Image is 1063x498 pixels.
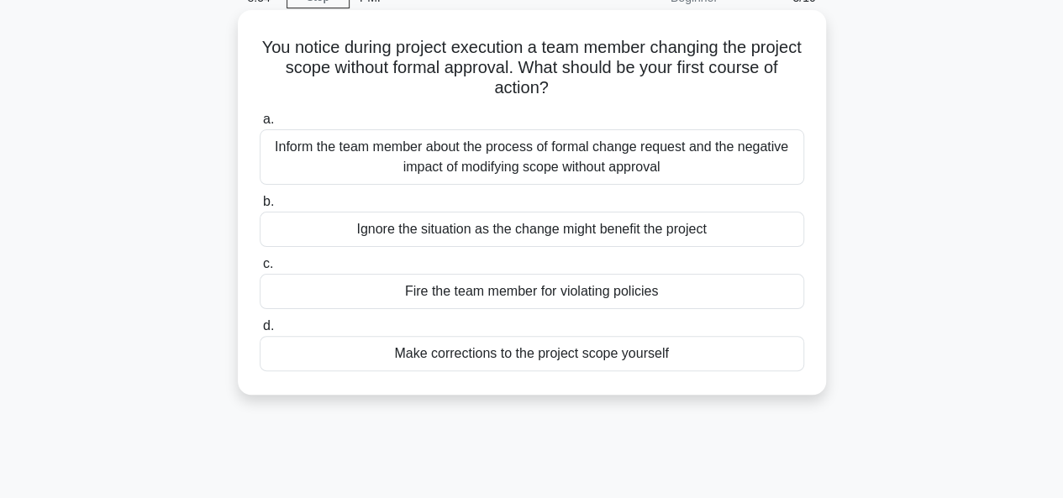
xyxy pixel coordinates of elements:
span: d. [263,318,274,333]
span: a. [263,112,274,126]
div: Make corrections to the project scope yourself [260,336,804,371]
div: Ignore the situation as the change might benefit the project [260,212,804,247]
span: c. [263,256,273,270]
span: b. [263,194,274,208]
div: Inform the team member about the process of formal change request and the negative impact of modi... [260,129,804,185]
h5: You notice during project execution a team member changing the project scope without formal appro... [258,37,806,99]
div: Fire the team member for violating policies [260,274,804,309]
